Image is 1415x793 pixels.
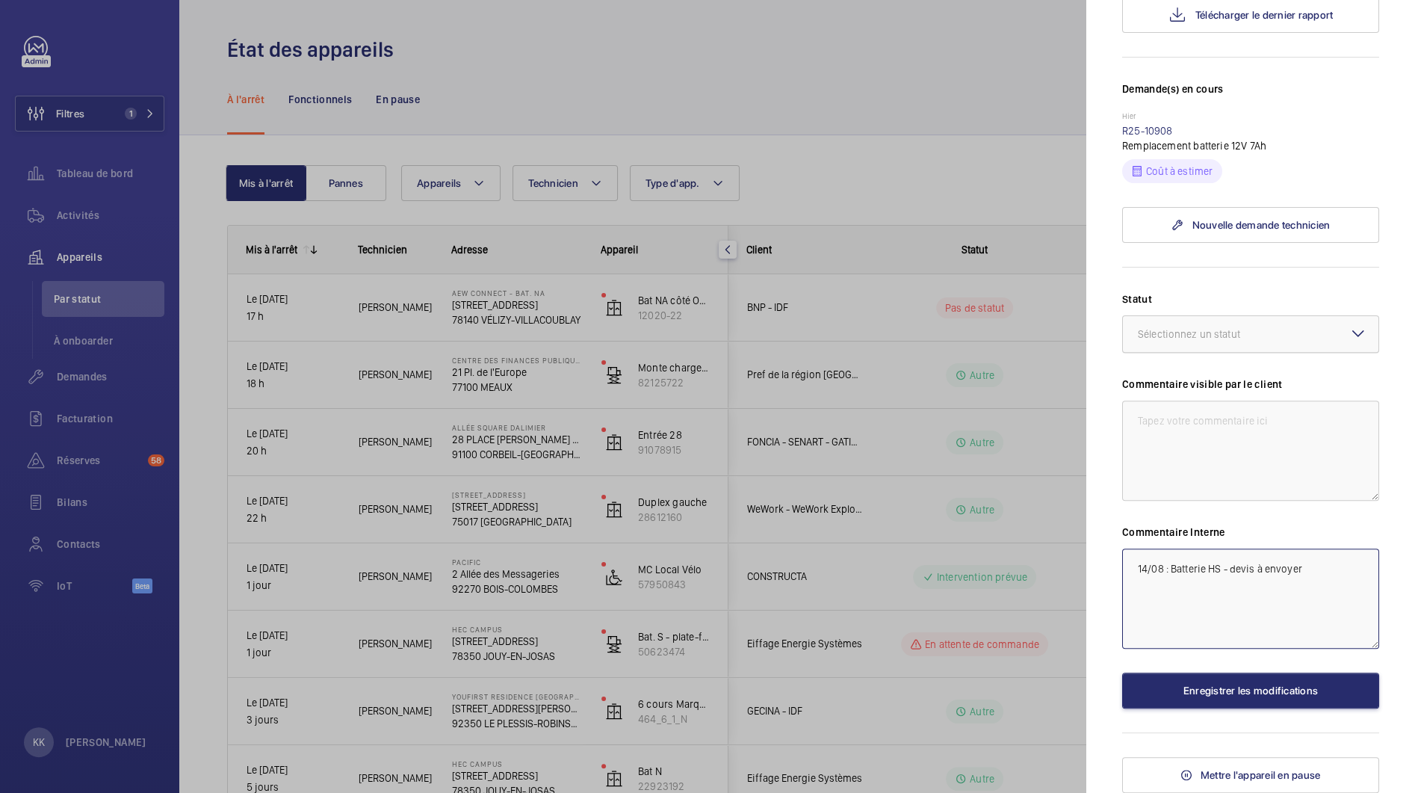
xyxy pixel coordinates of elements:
[1122,138,1379,153] p: Remplacement batterie 12V 7Ah
[1122,207,1379,243] a: Nouvelle demande technicien
[1122,125,1173,137] a: R25-10908
[1195,9,1334,21] span: Télécharger le dernier rapport
[1122,81,1379,111] h3: Demande(s) en cours
[1201,769,1321,781] span: Mettre l'appareil en pause
[1122,377,1379,392] label: Commentaire visible par le client
[1122,291,1379,306] label: Statut
[1122,673,1379,709] button: Enregistrer les modifications
[1146,164,1213,179] p: Coût à estimer
[1122,111,1379,123] p: Hier
[1122,757,1379,793] button: Mettre l'appareil en pause
[1138,327,1278,342] div: Sélectionnez un statut
[1122,525,1379,540] label: Commentaire Interne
